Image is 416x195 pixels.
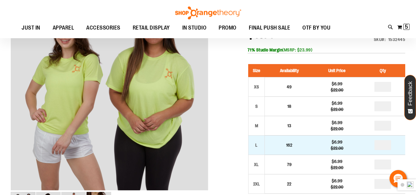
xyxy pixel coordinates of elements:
a: IN STUDIO [176,21,213,35]
div: 1532445 [388,36,406,43]
span: 13 [287,123,291,128]
div: L [252,140,261,150]
div: $22.00 [317,184,357,190]
div: $6.99 [317,81,357,87]
a: FINAL PUSH SALE [243,21,297,35]
span: 22 [287,181,291,186]
div: XL [252,160,261,169]
b: 71% Studio Margin [248,47,283,52]
div: S [252,102,261,111]
div: (MSRP: $23.99) [248,47,405,53]
span: PROMO [219,21,236,35]
a: PROMO [212,21,243,35]
div: $6.99 [317,158,357,165]
th: Unit Price [314,64,360,77]
span: FINAL PUSH SALE [249,21,290,35]
span: 79 [287,162,292,167]
a: RETAIL DISPLAY [127,21,176,35]
div: $22.00 [317,165,357,171]
span: 49 [287,84,292,89]
div: $22.00 [317,106,357,112]
button: Hello, have a question? Let’s chat. [390,170,407,187]
span: RETAIL DISPLAY [133,21,170,35]
span: OTF BY YOU [302,21,330,35]
a: APPAREL [46,21,80,35]
span: APPAREL [53,21,74,35]
th: Size [248,64,265,77]
div: M [252,121,261,130]
div: XS [252,82,261,91]
span: 18 [287,104,291,109]
span: ACCESSORIES [86,21,120,35]
span: JUST IN [22,21,40,35]
a: JUST IN [15,21,46,35]
img: Shop Orangetheory [174,6,242,19]
th: Qty [360,64,405,77]
div: $6.99 [317,100,357,106]
a: OTF BY YOU [296,21,337,35]
div: 2XL [252,179,261,189]
button: Feedback - Show survey [404,75,416,120]
strong: SKU [374,37,386,42]
a: ACCESSORIES [80,21,127,35]
span: IN STUDIO [182,21,207,35]
div: $22.00 [317,126,357,132]
span: 162 [286,143,292,148]
div: $22.00 [317,87,357,93]
div: $6.99 [317,139,357,145]
th: Availability [265,64,314,77]
div: $6.99 [317,120,357,126]
span: Feedback [407,81,413,106]
div: $22.00 [317,145,357,151]
div: $6.99 [317,178,357,184]
span: 5 [405,24,408,30]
